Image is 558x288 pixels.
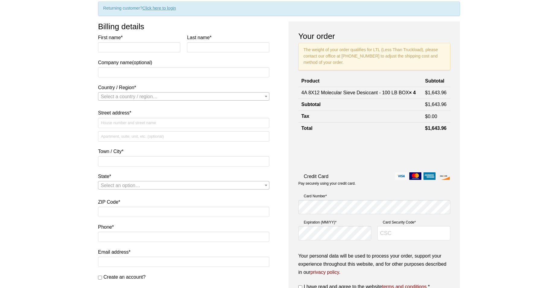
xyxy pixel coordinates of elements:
bdi: 1,643.96 [425,102,446,107]
img: visa [395,172,407,180]
label: First name [98,33,180,42]
img: mastercard [409,172,421,180]
span: $ [425,114,428,119]
p: Pay securely using your credit card. [298,181,450,186]
label: Phone [98,223,269,231]
th: Total [298,123,422,134]
span: (optional) [132,60,152,65]
a: Click here to login [142,6,176,11]
h3: Your order [298,31,450,41]
strong: × 4 [409,90,416,95]
input: House number and street name [98,118,269,128]
span: Create an account? [103,274,146,280]
th: Product [298,76,422,87]
label: Country / Region [98,83,269,92]
span: $ [425,102,428,107]
label: Last name [187,33,269,42]
bdi: 1,643.96 [425,126,446,131]
label: Credit Card [298,172,450,180]
label: State [98,172,269,180]
label: Card Number [298,193,450,199]
label: Expiration (MM/YY) [298,219,371,225]
div: Returning customer? [98,2,460,16]
a: privacy policy [310,270,339,275]
span: $ [425,126,428,131]
label: Email address [98,248,269,256]
bdi: 0.00 [425,114,437,119]
img: discover [438,172,450,180]
span: Select a country / region… [101,94,158,99]
fieldset: Payment Info [298,191,450,245]
h3: Billing details [98,21,269,32]
th: Subtotal [422,76,450,87]
span: State [98,181,269,189]
th: Subtotal [298,99,422,111]
img: amex [423,172,436,180]
span: Select an option… [101,183,140,188]
p: The weight of your order qualifies for LTL (Less Than Truckload), please contact our office at [P... [298,43,450,70]
span: $ [425,90,428,95]
label: Company name [98,33,269,67]
iframe: reCAPTCHA [298,140,390,164]
input: CSC [377,226,450,240]
span: Country / Region [98,92,269,101]
td: 4A 8X12 Molecular Sieve Desiccant - 100 LB BOX [298,87,422,99]
label: Town / City [98,147,269,155]
input: Apartment, suite, unit, etc. (optional) [98,131,269,141]
label: ZIP Code [98,198,269,206]
label: Street address [98,109,269,117]
label: Card Security Code [377,219,450,225]
bdi: 1,643.96 [425,90,446,95]
th: Tax [298,111,422,122]
input: Create an account? [98,276,102,280]
p: Your personal data will be used to process your order, support your experience throughout this we... [298,252,450,277]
